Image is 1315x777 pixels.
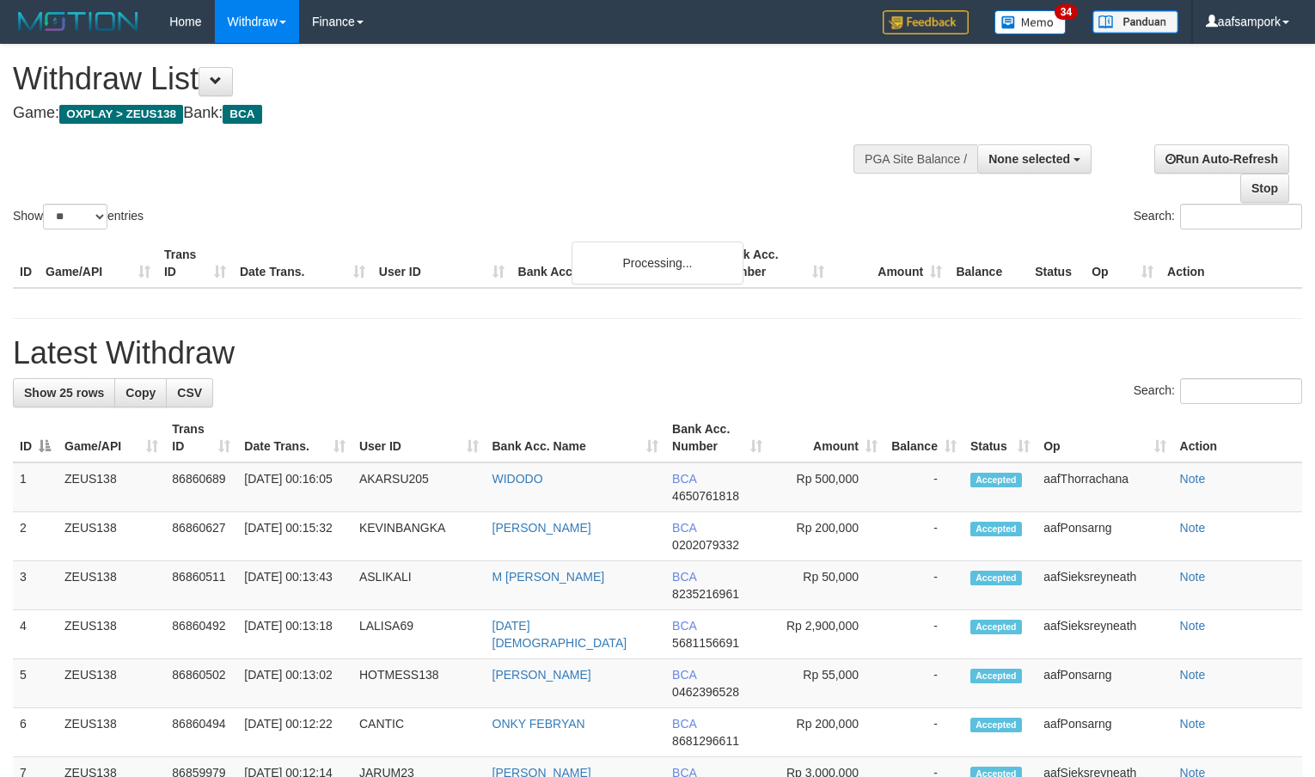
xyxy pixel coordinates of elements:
[884,708,963,757] td: -
[769,610,884,659] td: Rp 2,900,000
[1180,619,1206,633] a: Note
[13,413,58,462] th: ID: activate to sort column descending
[994,10,1067,34] img: Button%20Memo.svg
[352,659,486,708] td: HOTMESS138
[492,668,591,682] a: [PERSON_NAME]
[1037,610,1172,659] td: aafSieksreyneath
[13,610,58,659] td: 4
[883,10,969,34] img: Feedback.jpg
[492,570,605,584] a: M [PERSON_NAME]
[58,659,165,708] td: ZEUS138
[59,105,183,124] span: OXPLAY > ZEUS138
[1028,239,1085,288] th: Status
[13,336,1302,370] h1: Latest Withdraw
[1037,413,1172,462] th: Op: activate to sort column ascending
[672,521,696,535] span: BCA
[58,512,165,561] td: ZEUS138
[970,620,1022,634] span: Accepted
[13,512,58,561] td: 2
[769,413,884,462] th: Amount: activate to sort column ascending
[237,413,352,462] th: Date Trans.: activate to sort column ascending
[672,489,739,503] span: Copy 4650761818 to clipboard
[237,561,352,610] td: [DATE] 00:13:43
[13,378,115,407] a: Show 25 rows
[165,462,237,512] td: 86860689
[769,512,884,561] td: Rp 200,000
[13,9,144,34] img: MOTION_logo.png
[352,610,486,659] td: LALISA69
[970,473,1022,487] span: Accepted
[884,610,963,659] td: -
[352,462,486,512] td: AKARSU205
[492,472,543,486] a: WIDODO
[166,378,213,407] a: CSV
[233,239,372,288] th: Date Trans.
[672,734,739,748] span: Copy 8681296611 to clipboard
[352,512,486,561] td: KEVINBANGKA
[963,413,1037,462] th: Status: activate to sort column ascending
[58,413,165,462] th: Game/API: activate to sort column ascending
[13,105,859,122] h4: Game: Bank:
[884,413,963,462] th: Balance: activate to sort column ascending
[672,717,696,731] span: BCA
[13,462,58,512] td: 1
[1180,717,1206,731] a: Note
[665,413,769,462] th: Bank Acc. Number: activate to sort column ascending
[672,570,696,584] span: BCA
[237,512,352,561] td: [DATE] 00:15:32
[58,462,165,512] td: ZEUS138
[1037,462,1172,512] td: aafThorrachana
[884,462,963,512] td: -
[1240,174,1289,203] a: Stop
[713,239,831,288] th: Bank Acc. Number
[13,204,144,229] label: Show entries
[949,239,1028,288] th: Balance
[970,718,1022,732] span: Accepted
[492,521,591,535] a: [PERSON_NAME]
[1180,668,1206,682] a: Note
[1055,4,1078,20] span: 34
[672,619,696,633] span: BCA
[511,239,714,288] th: Bank Acc. Name
[177,386,202,400] span: CSV
[58,561,165,610] td: ZEUS138
[58,610,165,659] td: ZEUS138
[970,571,1022,585] span: Accepted
[157,239,233,288] th: Trans ID
[352,708,486,757] td: CANTIC
[831,239,949,288] th: Amount
[988,152,1070,166] span: None selected
[1037,708,1172,757] td: aafPonsarng
[672,472,696,486] span: BCA
[884,512,963,561] td: -
[1180,521,1206,535] a: Note
[853,144,977,174] div: PGA Site Balance /
[165,659,237,708] td: 86860502
[1037,659,1172,708] td: aafPonsarng
[237,659,352,708] td: [DATE] 00:13:02
[486,413,666,462] th: Bank Acc. Name: activate to sort column ascending
[1180,472,1206,486] a: Note
[165,708,237,757] td: 86860494
[39,239,157,288] th: Game/API
[165,610,237,659] td: 86860492
[13,561,58,610] td: 3
[1037,512,1172,561] td: aafPonsarng
[1037,561,1172,610] td: aafSieksreyneath
[13,659,58,708] td: 5
[769,561,884,610] td: Rp 50,000
[237,462,352,512] td: [DATE] 00:16:05
[672,587,739,601] span: Copy 8235216961 to clipboard
[884,659,963,708] td: -
[769,659,884,708] td: Rp 55,000
[24,386,104,400] span: Show 25 rows
[13,62,859,96] h1: Withdraw List
[1085,239,1160,288] th: Op
[223,105,261,124] span: BCA
[970,522,1022,536] span: Accepted
[1092,10,1178,34] img: panduan.png
[769,708,884,757] td: Rp 200,000
[1180,378,1302,404] input: Search:
[492,619,627,650] a: [DATE][DEMOGRAPHIC_DATA]
[165,561,237,610] td: 86860511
